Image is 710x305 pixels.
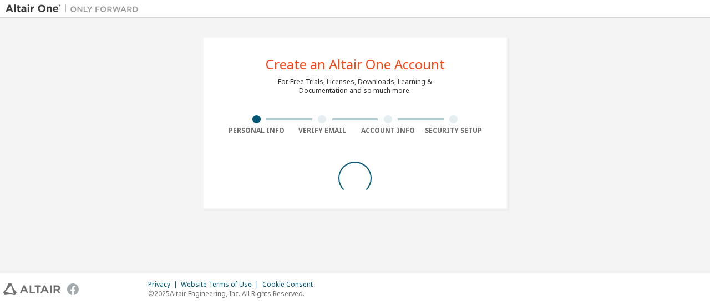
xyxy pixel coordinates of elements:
p: © 2025 Altair Engineering, Inc. All Rights Reserved. [148,289,319,298]
div: Website Terms of Use [181,280,262,289]
img: altair_logo.svg [3,283,60,295]
div: Privacy [148,280,181,289]
div: Security Setup [421,126,487,135]
img: Altair One [6,3,144,14]
div: For Free Trials, Licenses, Downloads, Learning & Documentation and so much more. [278,77,432,95]
div: Verify Email [290,126,356,135]
img: facebook.svg [67,283,79,295]
div: Personal Info [224,126,290,135]
div: Account Info [355,126,421,135]
div: Cookie Consent [262,280,319,289]
div: Create an Altair One Account [266,58,445,71]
